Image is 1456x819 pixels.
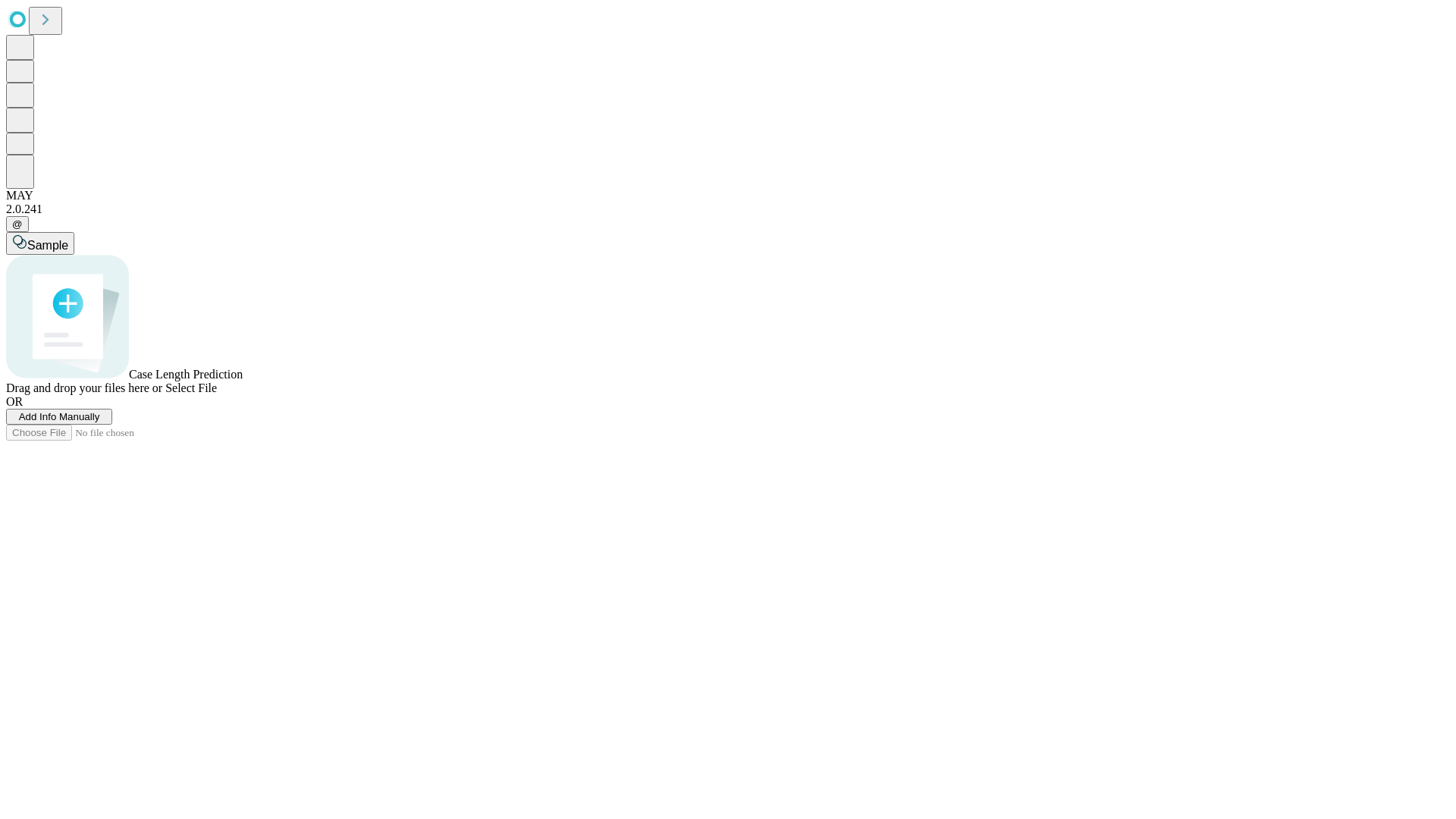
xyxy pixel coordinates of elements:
span: Add Info Manually [19,411,100,422]
span: Select File [165,381,217,394]
div: MAY [6,189,1450,202]
span: OR [6,395,23,408]
span: Drag and drop your files here or [6,381,162,394]
span: Sample [27,239,68,252]
button: Add Info Manually [6,409,112,425]
button: Sample [6,232,74,255]
div: 2.0.241 [6,202,1450,216]
span: Case Length Prediction [129,368,243,381]
button: @ [6,216,29,232]
span: @ [12,218,23,230]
